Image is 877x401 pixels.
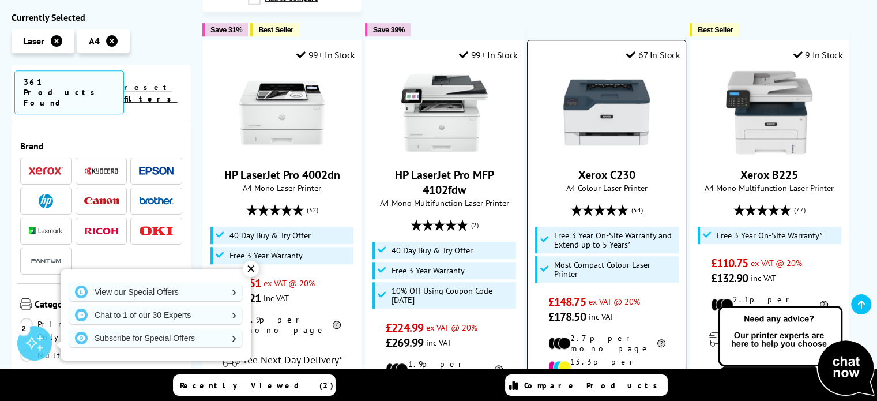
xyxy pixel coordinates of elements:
[392,286,513,305] span: 10% Off Using Coupon Code [DATE]
[239,147,325,158] a: HP LaserJet Pro 4002dn
[258,25,293,34] span: Best Seller
[711,294,828,315] li: 2.1p per mono page
[696,324,842,356] div: modal_delivery
[29,194,63,208] a: HP
[392,266,465,275] span: Free 3 Year Warranty
[716,304,877,399] img: Open Live Chat window
[124,82,178,104] a: reset filters
[626,49,680,61] div: 67 In Stock
[726,69,812,156] img: Xerox B225
[264,293,289,303] span: inc VAT
[296,49,355,61] div: 99+ In Stock
[711,256,748,271] span: £110.75
[243,261,259,277] div: ✕
[698,25,733,34] span: Best Seller
[173,374,336,396] a: Recently Viewed (2)
[371,197,518,208] span: A4 Mono Multifunction Laser Printer
[548,309,586,324] span: £178.50
[139,226,174,236] img: OKI
[229,231,311,240] span: 40 Day Buy & Try Offer
[17,322,30,335] div: 2
[69,283,242,301] a: View our Special Offers
[20,318,101,343] a: Print Only
[554,231,676,249] span: Free 3 Year On-Site Warranty and Extend up to 5 Years*
[578,167,635,182] a: Xerox C230
[264,278,315,288] span: ex VAT @ 20%
[751,257,802,268] span: ex VAT @ 20%
[23,35,44,47] span: Laser
[29,254,63,268] img: Pantum
[696,182,842,193] span: A4 Mono Multifunction Laser Printer
[84,167,119,175] img: Kyocera
[401,69,488,156] img: HP LaserJet Pro MFP 4102fdw
[426,322,477,333] span: ex VAT @ 20%
[386,335,423,350] span: £269.99
[210,25,242,34] span: Save 31%
[533,182,680,193] span: A4 Colour Laser Printer
[589,311,614,322] span: inc VAT
[548,333,665,354] li: 2.7p per mono page
[29,164,63,178] a: Xerox
[224,167,340,182] a: HP LaserJet Pro 4002dn
[202,23,248,36] button: Save 31%
[139,224,174,238] a: OKI
[717,231,822,240] span: Free 3 Year On-Site Warranty*
[392,246,473,255] span: 40 Day Buy & Try Offer
[365,23,411,36] button: Save 39%
[794,199,806,221] span: (77)
[229,251,303,260] span: Free 3 Year Warranty
[395,167,494,197] a: HP LaserJet Pro MFP 4102fdw
[589,296,640,307] span: ex VAT @ 20%
[373,25,405,34] span: Save 39%
[69,306,242,324] a: Chat to 1 of our 30 Experts
[209,344,355,376] div: modal_delivery
[690,23,739,36] button: Best Seller
[548,357,665,377] li: 13.3p per colour page
[740,167,798,182] a: Xerox B225
[401,147,488,158] a: HP LaserJet Pro MFP 4102fdw
[386,359,503,380] li: 1.9p per mono page
[84,194,119,208] a: Canon
[307,199,318,221] span: (32)
[69,329,242,347] a: Subscribe for Special Offers
[12,12,191,23] div: Currently Selected
[563,69,650,156] img: Xerox C230
[139,164,174,178] a: Epson
[20,298,32,310] img: Category
[554,260,676,279] span: Most Compact Colour Laser Printer
[20,140,182,152] span: Brand
[139,167,174,175] img: Epson
[84,197,119,205] img: Canon
[39,194,53,208] img: HP
[631,199,643,221] span: (54)
[35,298,182,312] span: Category
[386,320,423,335] span: £224.99
[524,380,664,391] span: Compare Products
[84,224,119,238] a: Ricoh
[180,380,334,391] span: Recently Viewed (2)
[139,194,174,208] a: Brother
[711,271,748,286] span: £132.90
[209,182,355,193] span: A4 Mono Laser Printer
[239,69,325,156] img: HP LaserJet Pro 4002dn
[250,23,299,36] button: Best Seller
[223,314,340,335] li: 1.9p per mono page
[793,49,843,61] div: 9 In Stock
[14,70,124,114] span: 361 Products Found
[471,214,479,236] span: (2)
[751,272,776,283] span: inc VAT
[84,164,119,178] a: Kyocera
[563,147,650,158] a: Xerox C230
[29,167,63,175] img: Xerox
[426,337,451,348] span: inc VAT
[505,374,668,396] a: Compare Products
[29,224,63,238] a: Lexmark
[726,147,812,158] a: Xerox B225
[548,294,586,309] span: £148.75
[459,49,518,61] div: 99+ In Stock
[29,228,63,235] img: Lexmark
[139,197,174,205] img: Brother
[84,228,119,234] img: Ricoh
[89,35,100,47] span: A4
